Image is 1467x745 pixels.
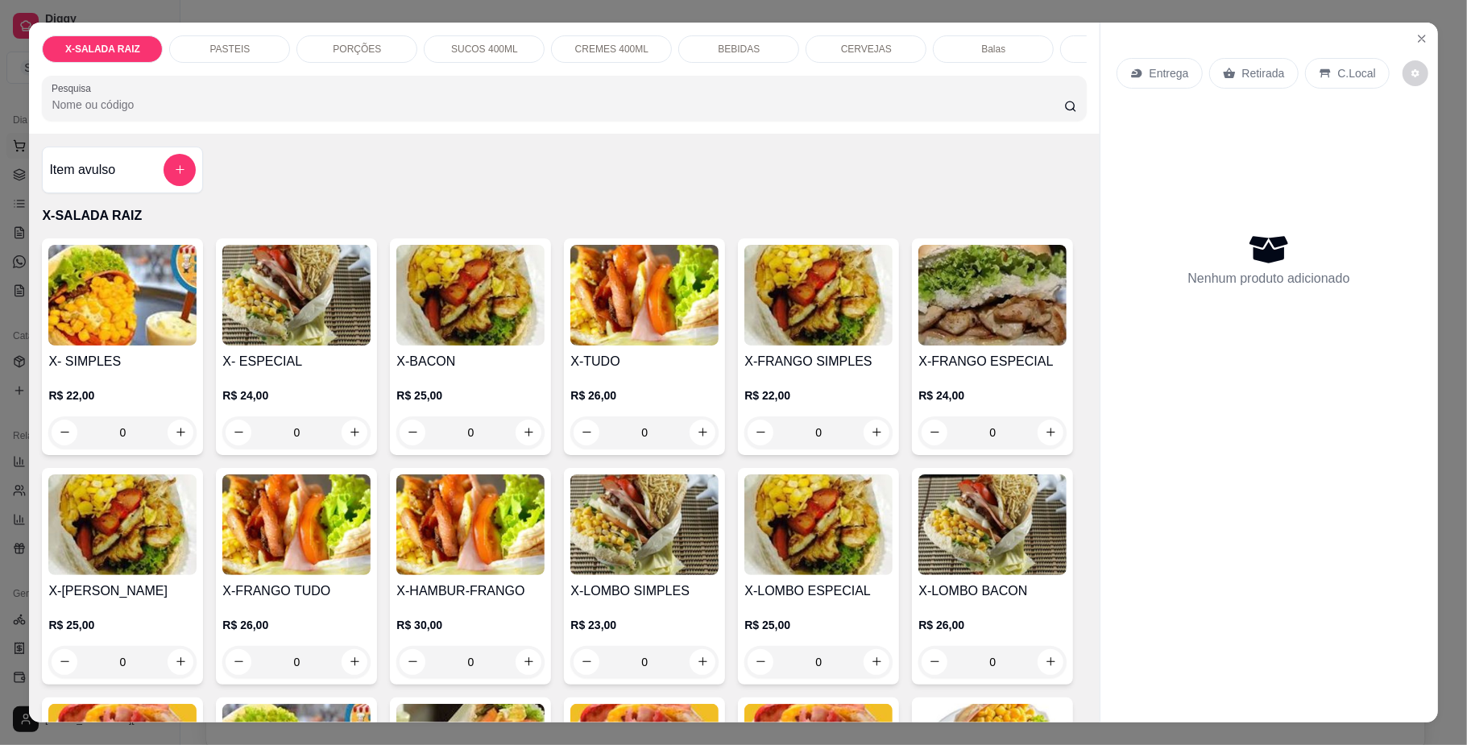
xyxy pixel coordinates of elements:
h4: X-TUDO [570,352,719,371]
button: decrease-product-quantity [52,420,77,445]
img: product-image [918,474,1067,575]
h4: X-FRANGO ESPECIAL [918,352,1067,371]
h4: X- ESPECIAL [222,352,371,371]
h4: Item avulso [49,160,115,180]
p: Entrega [1150,65,1189,81]
h4: X-BACON [396,352,545,371]
img: product-image [396,474,545,575]
button: increase-product-quantity [864,649,889,675]
button: decrease-product-quantity [922,420,947,445]
p: R$ 23,00 [570,617,719,633]
img: product-image [222,474,371,575]
button: decrease-product-quantity [574,420,599,445]
p: R$ 30,00 [396,617,545,633]
img: product-image [48,474,197,575]
p: SUCOS 400ML [451,43,518,56]
button: decrease-product-quantity [748,420,773,445]
img: product-image [744,474,893,575]
p: Retirada [1242,65,1285,81]
p: X-SALADA RAIZ [42,206,1086,226]
p: CERVEJAS [841,43,892,56]
button: increase-product-quantity [168,420,193,445]
p: R$ 25,00 [48,617,197,633]
p: R$ 24,00 [918,387,1067,404]
button: increase-product-quantity [516,420,541,445]
h4: X- SIMPLES [48,352,197,371]
img: product-image [570,474,719,575]
button: decrease-product-quantity [400,649,425,675]
button: decrease-product-quantity [574,649,599,675]
img: product-image [570,245,719,346]
h4: X-HAMBUR-FRANGO [396,582,545,601]
button: decrease-product-quantity [922,649,947,675]
button: increase-product-quantity [516,649,541,675]
p: R$ 25,00 [744,617,893,633]
h4: X-[PERSON_NAME] [48,582,197,601]
button: increase-product-quantity [168,649,193,675]
button: increase-product-quantity [342,420,367,445]
h4: X-FRANGO TUDO [222,582,371,601]
button: increase-product-quantity [342,649,367,675]
img: product-image [396,245,545,346]
h4: X-FRANGO SIMPLES [744,352,893,371]
p: R$ 25,00 [396,387,545,404]
img: product-image [744,245,893,346]
img: product-image [222,245,371,346]
button: increase-product-quantity [1038,649,1063,675]
p: R$ 22,00 [48,387,197,404]
p: R$ 24,00 [222,387,371,404]
p: Nenhum produto adicionado [1188,269,1350,288]
h4: X-LOMBO SIMPLES [570,582,719,601]
img: product-image [918,245,1067,346]
p: BEBIDAS [718,43,760,56]
button: increase-product-quantity [864,420,889,445]
h4: X-LOMBO BACON [918,582,1067,601]
p: C.Local [1338,65,1376,81]
button: decrease-product-quantity [226,420,251,445]
h4: X-LOMBO ESPECIAL [744,582,893,601]
p: R$ 22,00 [744,387,893,404]
img: product-image [48,245,197,346]
p: CREMES 400ML [575,43,649,56]
p: PASTEIS [210,43,251,56]
p: Balas [981,43,1005,56]
button: decrease-product-quantity [400,420,425,445]
button: Close [1409,26,1435,52]
input: Pesquisa [52,97,1063,113]
button: add-separate-item [164,154,196,186]
button: increase-product-quantity [690,420,715,445]
p: R$ 26,00 [570,387,719,404]
p: PORÇÕES [333,43,381,56]
label: Pesquisa [52,81,97,95]
p: X-SALADA RAIZ [65,43,140,56]
p: R$ 26,00 [222,617,371,633]
button: decrease-product-quantity [52,649,77,675]
button: increase-product-quantity [1038,420,1063,445]
button: decrease-product-quantity [748,649,773,675]
p: R$ 26,00 [918,617,1067,633]
button: decrease-product-quantity [1403,60,1428,86]
button: increase-product-quantity [690,649,715,675]
button: decrease-product-quantity [226,649,251,675]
